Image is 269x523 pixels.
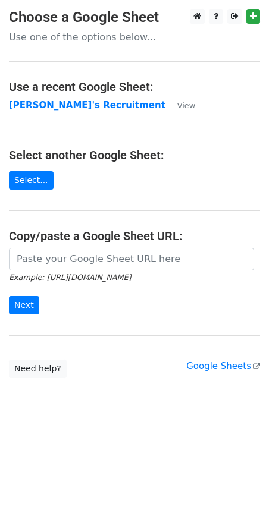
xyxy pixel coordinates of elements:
h4: Use a recent Google Sheet: [9,80,260,94]
a: [PERSON_NAME]'s Recruitment [9,100,165,111]
a: Need help? [9,360,67,378]
small: View [177,101,195,110]
h4: Select another Google Sheet: [9,148,260,162]
a: Google Sheets [186,361,260,371]
a: Select... [9,171,54,190]
p: Use one of the options below... [9,31,260,43]
a: View [165,100,195,111]
input: Paste your Google Sheet URL here [9,248,254,270]
h3: Choose a Google Sheet [9,9,260,26]
small: Example: [URL][DOMAIN_NAME] [9,273,131,282]
input: Next [9,296,39,314]
h4: Copy/paste a Google Sheet URL: [9,229,260,243]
